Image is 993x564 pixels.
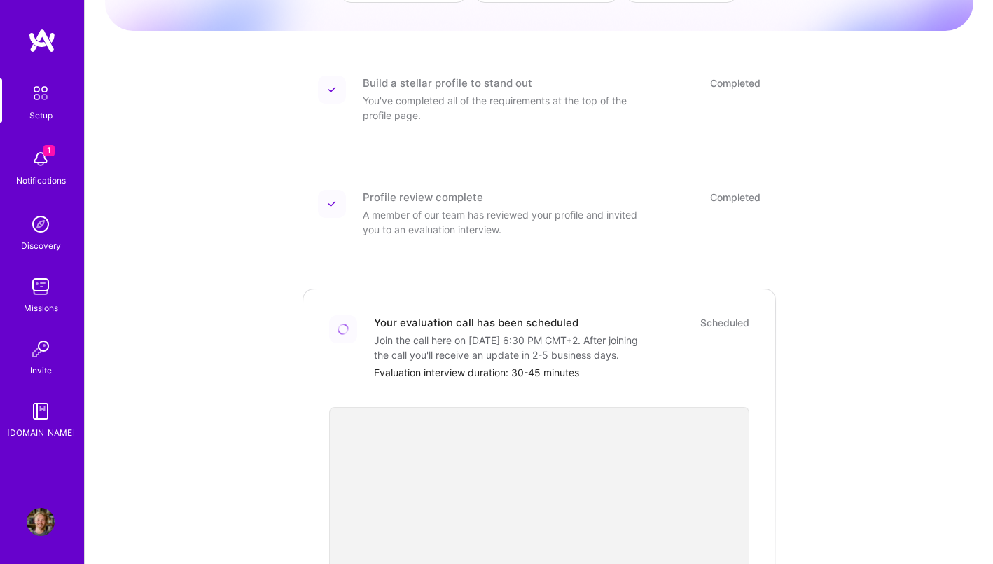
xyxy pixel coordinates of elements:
img: Invite [27,335,55,363]
img: guide book [27,397,55,425]
img: logo [28,28,56,53]
div: Build a stellar profile to stand out [363,76,532,90]
img: teamwork [27,273,55,301]
img: Completed [328,200,336,208]
div: Profile review complete [363,190,483,205]
img: setup [26,78,55,108]
div: Completed [710,76,761,90]
img: Loading [338,324,349,335]
span: 1 [43,145,55,156]
div: Setup [29,108,53,123]
div: Your evaluation call has been scheduled [374,315,578,330]
a: User Avatar [23,508,58,536]
div: Discovery [21,238,61,253]
div: A member of our team has reviewed your profile and invited you to an evaluation interview. [363,207,643,237]
img: bell [27,145,55,173]
div: Invite [30,363,52,378]
img: discovery [27,210,55,238]
div: [DOMAIN_NAME] [7,425,75,440]
div: Notifications [16,173,66,188]
div: Scheduled [700,315,749,330]
img: User Avatar [27,508,55,536]
a: here [431,334,452,346]
div: Join the call on [DATE] 6:30 PM GMT+2 . After joining the call you'll receive an update in 2-5 bu... [374,333,654,362]
div: You've completed all of the requirements at the top of the profile page. [363,93,643,123]
div: Completed [710,190,761,205]
div: Evaluation interview duration: 30-45 minutes [374,365,749,380]
div: Missions [24,301,58,315]
img: Completed [328,85,336,94]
